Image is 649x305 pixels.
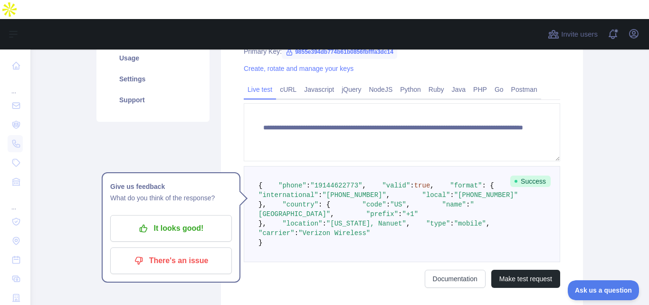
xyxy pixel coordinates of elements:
[398,210,402,218] span: :
[108,69,198,89] a: Settings
[507,82,541,97] a: Postman
[362,182,366,189] span: ,
[108,89,198,110] a: Support
[410,182,414,189] span: :
[546,27,600,42] button: Invite users
[386,201,390,208] span: :
[482,182,494,189] span: : {
[425,82,448,97] a: Ruby
[322,191,386,199] span: "[PHONE_NUMBER]"
[258,182,262,189] span: {
[258,229,295,237] span: "carrier"
[386,191,390,199] span: ,
[510,176,551,187] span: Success
[406,201,410,208] span: ,
[110,192,232,204] p: What do you think of the response?
[318,201,330,208] span: : {
[110,247,232,274] button: There's an issue
[300,82,338,97] a: Javascript
[454,191,518,199] span: "[PHONE_NUMBER]"
[422,191,450,199] span: "local"
[406,220,410,227] span: ,
[442,201,466,208] span: "name"
[322,220,326,227] span: :
[258,239,262,246] span: }
[282,45,397,59] span: 9855e394db774b61b0856fbfffa3dc14
[448,82,470,97] a: Java
[110,215,232,242] button: It looks good!
[244,82,276,97] a: Live test
[450,220,454,227] span: :
[244,65,353,72] a: Create, rotate and manage your keys
[362,201,386,208] span: "code"
[298,229,370,237] span: "Verizon Wireless"
[402,210,418,218] span: "+1"
[382,182,410,189] span: "valid"
[318,191,322,199] span: :
[450,182,482,189] span: "format"
[390,201,406,208] span: "US"
[450,191,454,199] span: :
[326,220,406,227] span: "[US_STATE], Nanuet"
[108,48,198,69] a: Usage
[282,220,322,227] span: "location"
[8,76,23,95] div: ...
[454,220,486,227] span: "mobile"
[117,253,225,269] p: There's an issue
[568,280,639,300] iframe: Toggle Customer Support
[466,201,470,208] span: :
[258,191,318,199] span: "international"
[258,201,267,208] span: },
[491,270,560,288] button: Make test request
[396,82,425,97] a: Python
[306,182,310,189] span: :
[469,82,491,97] a: PHP
[244,47,560,56] div: Primary Key:
[425,270,486,288] a: Documentation
[330,210,334,218] span: ,
[8,192,23,211] div: ...
[117,220,225,236] p: It looks good!
[365,82,396,97] a: NodeJS
[276,82,300,97] a: cURL
[491,82,507,97] a: Go
[278,182,306,189] span: "phone"
[414,182,430,189] span: true
[295,229,298,237] span: :
[282,201,318,208] span: "country"
[366,210,398,218] span: "prefix"
[110,181,232,192] h1: Give us feedback
[338,82,365,97] a: jQuery
[426,220,450,227] span: "type"
[258,220,267,227] span: },
[561,29,598,40] span: Invite users
[310,182,362,189] span: "19144622773"
[486,220,490,227] span: ,
[430,182,434,189] span: ,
